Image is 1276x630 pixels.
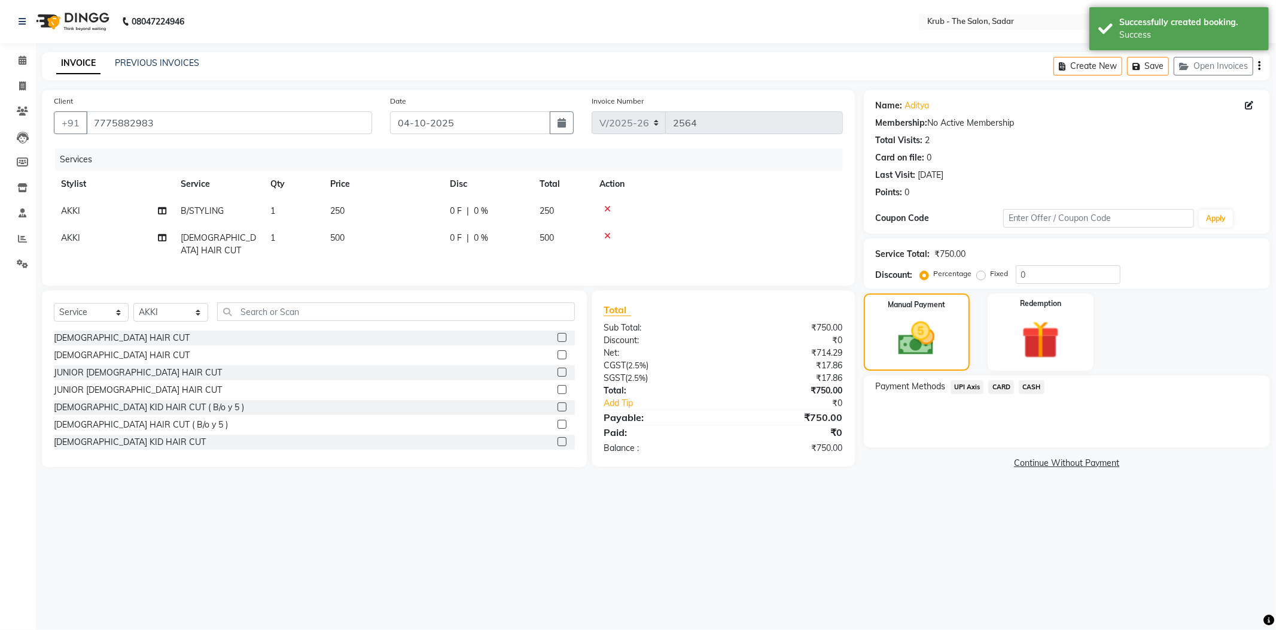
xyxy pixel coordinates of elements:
span: 1 [270,205,275,216]
th: Qty [263,171,323,198]
div: Net: [595,347,723,359]
th: Action [592,171,843,198]
div: Paid: [595,425,723,440]
a: Add Tip [595,397,745,410]
div: ₹0 [723,334,852,347]
span: UPI Axis [951,380,984,394]
span: | [467,232,469,244]
div: ₹0 [723,425,852,440]
div: Balance : [595,442,723,455]
th: Disc [443,171,532,198]
span: 500 [330,232,345,243]
div: Payable: [595,410,723,425]
div: 0 [905,186,910,199]
div: Discount: [876,269,913,281]
img: _cash.svg [887,317,946,360]
span: SGST [604,372,625,383]
div: ₹17.86 [723,372,852,384]
div: Success [1119,29,1260,41]
div: No Active Membership [876,117,1258,129]
span: 500 [540,232,554,243]
label: Client [54,96,73,107]
span: Total [604,304,631,316]
div: Card on file: [876,152,925,164]
img: logo [31,5,112,38]
span: AKKI [61,205,80,216]
div: ₹750.00 [935,248,966,261]
button: Open Invoices [1174,57,1253,75]
div: Coupon Code [876,212,1003,225]
label: Date [390,96,406,107]
label: Percentage [934,268,972,279]
span: 0 % [474,232,488,244]
th: Price [323,171,443,198]
span: 250 [330,205,345,216]
div: [DEMOGRAPHIC_DATA] KID HAIR CUT ( B/o y 5 ) [54,401,244,414]
a: INVOICE [56,53,101,74]
div: Last Visit: [876,169,916,181]
div: [DEMOGRAPHIC_DATA] HAIR CUT ( B/o y 5 ) [54,419,228,431]
span: [DEMOGRAPHIC_DATA] HAIR CUT [181,232,256,256]
div: Services [55,149,852,171]
div: JUNIOR [DEMOGRAPHIC_DATA] HAIR CUT [54,367,222,379]
a: Continue Without Payment [866,457,1268,470]
label: Redemption [1020,298,1061,309]
span: CGST [604,360,626,371]
div: Total: [595,384,723,397]
div: ₹0 [745,397,852,410]
a: PREVIOUS INVOICES [115,57,199,68]
div: Sub Total: [595,322,723,334]
span: 0 F [450,232,462,244]
a: Aditya [905,99,930,112]
div: Total Visits: [876,134,923,147]
span: | [467,205,469,217]
span: 250 [540,205,554,216]
div: JUNIOR [DEMOGRAPHIC_DATA] HAIR CUT [54,384,222,396]
div: 2 [925,134,930,147]
span: B/STYLING [181,205,224,216]
b: 08047224946 [132,5,184,38]
input: Search by Name/Mobile/Email/Code [86,111,372,134]
input: Enter Offer / Coupon Code [1003,209,1195,228]
button: Save [1127,57,1169,75]
div: ( ) [595,359,723,372]
div: [DEMOGRAPHIC_DATA] HAIR CUT [54,349,190,362]
div: 0 [927,152,932,164]
th: Total [532,171,592,198]
div: ₹750.00 [723,322,852,334]
span: CASH [1019,380,1044,394]
span: Payment Methods [876,380,946,393]
div: ₹750.00 [723,384,852,397]
button: +91 [54,111,87,134]
div: [DATE] [918,169,944,181]
span: AKKI [61,232,80,243]
label: Invoice Number [592,96,644,107]
label: Manual Payment [888,299,945,310]
div: ₹750.00 [723,442,852,455]
div: ₹17.86 [723,359,852,372]
span: CARD [988,380,1014,394]
span: 2.5% [628,361,646,370]
span: 1 [270,232,275,243]
input: Search or Scan [217,302,575,321]
div: Successfully created booking. [1119,16,1260,29]
img: _gift.svg [1010,316,1071,364]
div: Name: [876,99,903,112]
div: ( ) [595,372,723,384]
div: Membership: [876,117,928,129]
div: [DEMOGRAPHIC_DATA] HAIR CUT [54,332,190,344]
div: Discount: [595,334,723,347]
span: 0 % [474,205,488,217]
div: Points: [876,186,903,199]
label: Fixed [991,268,1009,279]
button: Apply [1199,210,1233,228]
span: 2.5% [628,373,645,383]
div: ₹714.29 [723,347,852,359]
div: ₹750.00 [723,410,852,425]
div: [DEMOGRAPHIC_DATA] KID HAIR CUT [54,436,206,449]
span: 0 F [450,205,462,217]
th: Stylist [54,171,173,198]
th: Service [173,171,263,198]
div: Service Total: [876,248,930,261]
button: Create New [1053,57,1122,75]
